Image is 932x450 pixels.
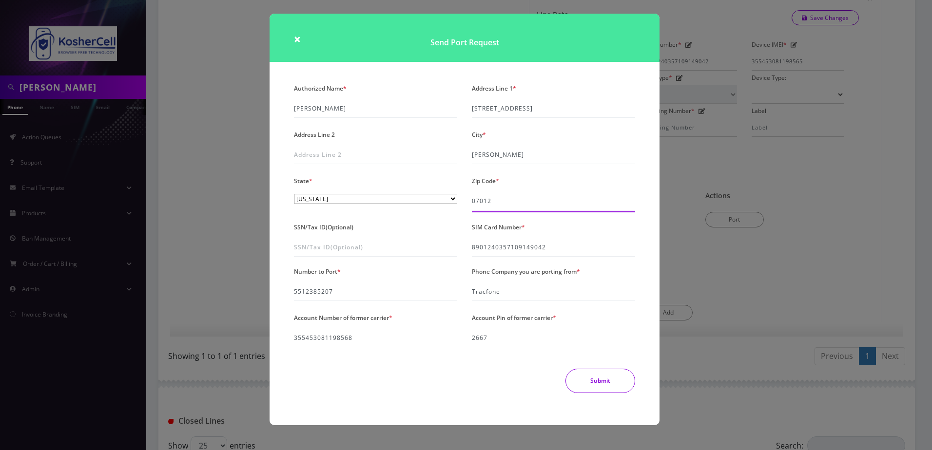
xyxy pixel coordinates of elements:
button: Submit [565,369,635,393]
label: Address Line 1 [472,81,516,95]
input: SSN/Tax ID(Optional) [294,238,457,257]
label: Authorized Name [294,81,347,95]
input: Address Line 2 [294,146,457,164]
label: Number to Port [294,264,341,279]
label: SIM Card Number [472,220,525,234]
label: Zip Code [472,174,499,188]
label: Address Line 2 [294,128,335,142]
label: Account Pin of former carrier [472,311,556,325]
input: Please Enter City [472,146,635,164]
h1: Send Port Request [270,14,660,62]
input: Zip [472,192,635,210]
label: City [472,128,486,142]
input: Number to Port [294,282,457,301]
button: Close [294,33,301,45]
input: Address Line 1 [472,99,635,118]
input: SIM Card Number [472,238,635,257]
label: State [294,174,312,188]
label: Account Number of former carrier [294,311,392,325]
span: × [294,31,301,47]
input: Please Enter Authorized Name [294,99,457,118]
label: Phone Company you are porting from [472,264,580,279]
label: SSN/Tax ID(Optional) [294,220,353,234]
